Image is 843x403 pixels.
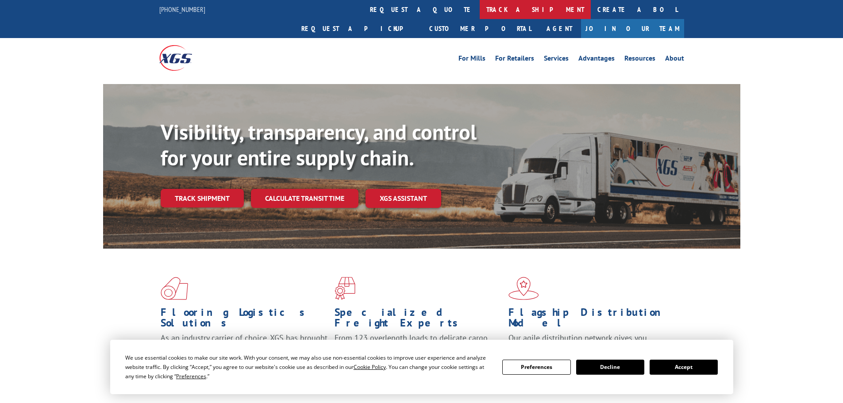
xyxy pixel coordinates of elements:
a: Agent [538,19,581,38]
a: XGS ASSISTANT [366,189,441,208]
a: Advantages [578,55,615,65]
span: As an industry carrier of choice, XGS has brought innovation and dedication to flooring logistics... [161,333,327,364]
button: Preferences [502,360,570,375]
a: [PHONE_NUMBER] [159,5,205,14]
span: Preferences [176,372,206,380]
h1: Flagship Distribution Model [508,307,676,333]
img: xgs-icon-focused-on-flooring-red [335,277,355,300]
p: From 123 overlength loads to delicate cargo, our experienced staff knows the best way to move you... [335,333,502,372]
a: Resources [624,55,655,65]
a: About [665,55,684,65]
button: Decline [576,360,644,375]
a: For Mills [458,55,485,65]
button: Accept [650,360,718,375]
div: We use essential cookies to make our site work. With your consent, we may also use non-essential ... [125,353,492,381]
span: Cookie Policy [354,363,386,371]
a: Calculate transit time [251,189,358,208]
img: xgs-icon-flagship-distribution-model-red [508,277,539,300]
a: Join Our Team [581,19,684,38]
a: Request a pickup [295,19,423,38]
div: Cookie Consent Prompt [110,340,733,394]
a: Customer Portal [423,19,538,38]
span: Our agile distribution network gives you nationwide inventory management on demand. [508,333,671,353]
a: For Retailers [495,55,534,65]
a: Track shipment [161,189,244,207]
h1: Flooring Logistics Solutions [161,307,328,333]
b: Visibility, transparency, and control for your entire supply chain. [161,118,477,171]
img: xgs-icon-total-supply-chain-intelligence-red [161,277,188,300]
h1: Specialized Freight Experts [335,307,502,333]
a: Services [544,55,569,65]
